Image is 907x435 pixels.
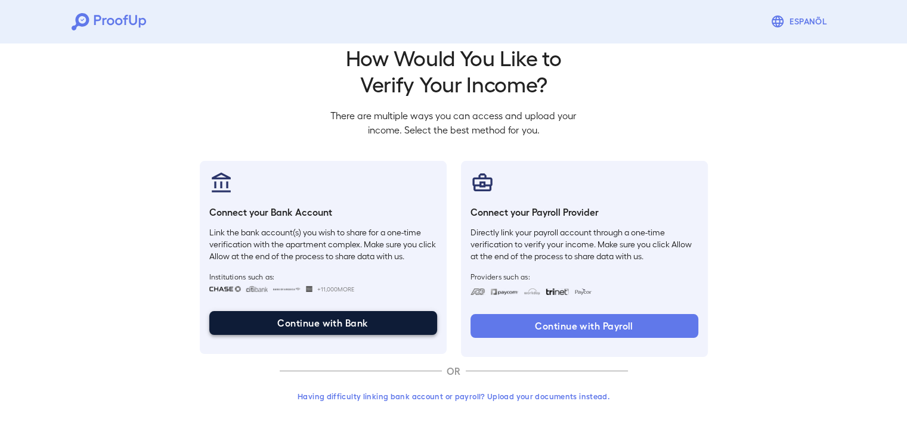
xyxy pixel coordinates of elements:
img: payrollProvider.svg [470,170,494,194]
button: Continue with Bank [209,311,437,335]
img: paycom.svg [490,288,519,295]
button: Espanõl [766,10,835,33]
span: Providers such as: [470,272,698,281]
p: Link the bank account(s) you wish to share for a one-time verification with the apartment complex... [209,226,437,262]
img: workday.svg [524,288,541,295]
img: bankAccount.svg [209,170,233,194]
img: citibank.svg [246,286,268,292]
p: Directly link your payroll account through a one-time verification to verify your income. Make su... [470,226,698,262]
img: bankOfAmerica.svg [273,286,301,292]
button: Continue with Payroll [470,314,698,338]
img: trinet.svg [546,288,569,295]
span: +11,000 More [317,284,354,294]
p: OR [442,364,466,378]
h2: How Would You Like to Verify Your Income? [321,44,586,97]
img: paycon.svg [574,288,592,295]
p: There are multiple ways you can access and upload your income. Select the best method for you. [321,108,586,137]
img: chase.svg [209,286,241,292]
h6: Connect your Bank Account [209,205,437,219]
span: Institutions such as: [209,272,437,281]
img: wellsfargo.svg [306,286,312,292]
h6: Connect your Payroll Provider [470,205,698,219]
button: Having difficulty linking bank account or payroll? Upload your documents instead. [280,386,628,407]
img: adp.svg [470,288,485,295]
